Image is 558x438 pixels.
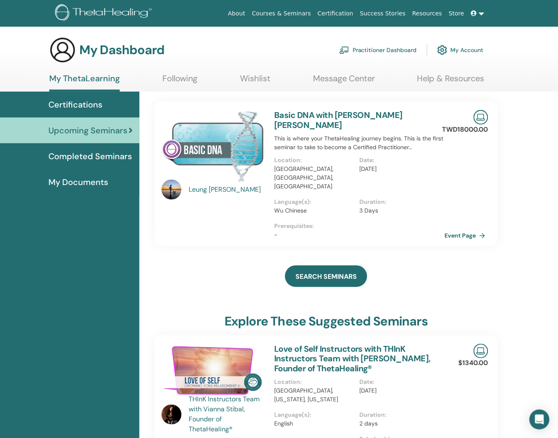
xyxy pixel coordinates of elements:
p: Date : [360,156,440,165]
a: About [225,6,248,21]
span: Completed Seminars [48,150,132,163]
a: Wishlist [240,73,271,90]
p: Location : [274,156,354,165]
a: Leung [PERSON_NAME] [189,185,266,195]
p: Wu Chinese [274,206,354,215]
p: Location : [274,378,354,387]
p: [GEOGRAPHIC_DATA], [US_STATE], [US_STATE] [274,387,354,404]
p: This is where your ThetaHealing journey begins. This is the first seminar to take to become a Cer... [274,134,445,152]
a: Help & Resources [417,73,485,90]
a: THInK Instructors Team with Vianna Stibal, Founder of ThetaHealing® [189,395,266,435]
a: Following [162,73,198,90]
img: generic-user-icon.jpg [49,37,76,63]
a: Basic DNA with [PERSON_NAME] [PERSON_NAME] [274,110,403,130]
a: Love of Self Instructors with THInK Instructors Team with [PERSON_NAME], Founder of ThetaHealing® [274,343,431,374]
p: Language(s) : [274,411,354,420]
img: logo.png [55,4,155,23]
a: SEARCH SEMINARS [285,265,367,287]
div: Open Intercom Messenger [530,410,550,430]
h3: explore these suggested seminars [225,314,428,329]
img: Live Online Seminar [474,344,488,358]
p: Duration : [360,411,440,420]
a: Certification [314,6,356,21]
a: Practitioner Dashboard [339,41,417,59]
span: Certifications [48,98,102,111]
p: - [274,230,445,239]
img: cog.svg [437,43,447,57]
span: My Documents [48,176,108,188]
a: Event Page [445,229,489,242]
a: My Account [437,41,484,59]
p: [DATE] [360,165,440,173]
img: Live Online Seminar [474,110,488,125]
p: English [274,420,354,428]
span: SEARCH SEMINARS [295,272,357,281]
p: [GEOGRAPHIC_DATA], [GEOGRAPHIC_DATA], [GEOGRAPHIC_DATA] [274,165,354,191]
img: chalkboard-teacher.svg [339,46,349,54]
p: Duration : [360,198,440,206]
a: Store [446,6,468,21]
a: Resources [409,6,446,21]
p: Language(s) : [274,198,354,206]
img: Basic DNA [162,110,264,182]
a: Success Stories [357,6,409,21]
img: default.jpg [162,405,182,425]
img: default.jpg [162,180,182,200]
p: [DATE] [360,387,440,395]
a: My ThetaLearning [49,73,120,92]
p: 2 days [360,420,440,428]
p: Date : [360,378,440,387]
p: $1340.00 [459,358,488,368]
span: Upcoming Seminars [48,124,127,137]
h3: My Dashboard [79,43,164,58]
img: Love of Self Instructors [162,344,264,397]
a: Courses & Seminars [249,6,315,21]
a: Message Center [313,73,375,90]
p: 3 Days [360,206,440,215]
p: TWD18000.00 [442,125,488,135]
p: Prerequisites : [274,222,445,230]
